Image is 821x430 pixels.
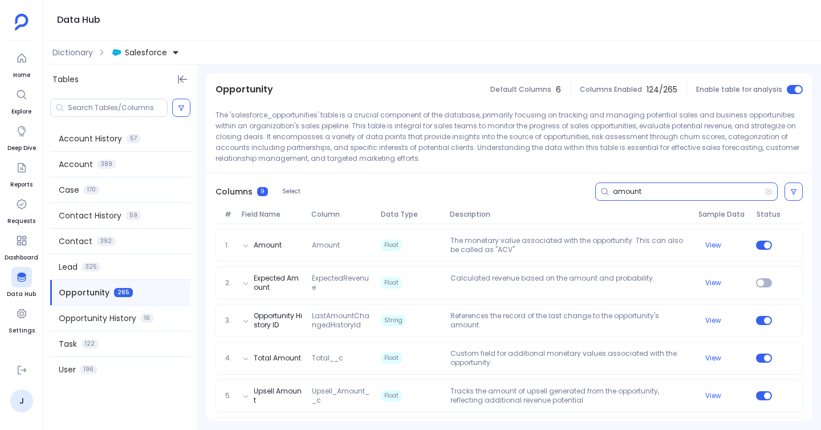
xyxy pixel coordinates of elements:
a: Explore [11,84,32,116]
span: 9 [257,187,268,196]
span: Account History [59,133,122,144]
a: Dashboard [5,230,38,262]
span: 124 / 265 [647,84,677,95]
span: Deep Dive [7,144,36,153]
p: References the record of the last change to the opportunity's amount. [446,311,694,330]
span: Opportunity [59,287,109,298]
span: Field Name [237,210,307,219]
span: 59 [126,211,141,220]
p: Calculated revenue based on the amount and probability. [446,274,694,292]
span: Total__c [307,354,376,363]
a: Data Hub [7,267,36,299]
span: 392 [97,237,115,246]
span: Reports [10,180,32,189]
span: Opportunity History [59,313,136,324]
button: Expected Amount [254,274,302,292]
p: The monetary value associated with the opportunity. This can also be called as "ACV" [446,236,694,254]
span: Upsell_Amount__c [307,387,376,405]
span: Default Columns [490,85,551,94]
span: 2. [221,278,238,287]
span: Status [752,210,775,219]
img: salesforce.svg [112,48,121,57]
span: Columns [216,186,253,197]
span: Float [381,277,402,289]
span: 3. [221,316,238,325]
button: Hide Tables [174,71,190,87]
button: View [705,241,721,250]
img: petavue logo [15,14,29,31]
span: Float [381,390,402,401]
span: 1. [221,241,238,250]
span: Column [307,210,376,219]
button: Select [275,184,308,199]
a: J [10,390,33,412]
a: Reports [10,157,32,189]
button: Opportunity History ID [254,311,302,330]
span: 196 [80,365,97,374]
span: 57 [127,134,140,143]
button: Total Amount [254,354,301,363]
span: Dictionary [52,47,93,58]
h1: Data Hub [57,12,100,28]
span: 4. [221,354,238,363]
a: Home [11,48,32,80]
span: 265 [114,288,133,297]
span: Sample Data [694,210,751,219]
p: Tracks the amount of upsell generated from the opportunity, reflecting additional revenue potential. [446,387,694,405]
button: Upsell Amount [254,387,302,405]
a: Settings [9,303,35,335]
span: Account [59,159,93,170]
span: 389 [97,160,116,169]
a: Requests [7,194,35,226]
span: Requests [7,217,35,226]
span: 170 [84,185,99,194]
span: Opportunity [216,83,273,96]
span: 122 [82,339,98,348]
span: User [59,364,76,375]
span: ExpectedRevenue [307,274,376,292]
span: Amount [307,241,376,250]
span: Columns Enabled [580,85,642,94]
span: 325 [82,262,100,271]
span: Enable table for analysis [696,85,782,94]
span: Lead [59,261,78,273]
span: LastAmountChangedHistoryId [307,311,376,330]
span: 5. [221,391,238,400]
span: String [381,315,406,326]
span: Description [445,210,694,219]
button: View [705,316,721,325]
span: Salesforce [125,47,167,58]
button: View [705,354,721,363]
p: Custom field for additional monetary values associated with the opportunity. [446,349,694,367]
button: Amount [254,241,282,250]
input: Search Tables/Columns [68,103,167,112]
input: Search Columns [613,187,765,196]
span: Home [11,71,32,80]
button: View [705,278,721,287]
span: Dashboard [5,253,38,262]
span: Contact [59,236,92,247]
span: 16 [141,314,153,323]
span: Data Hub [7,290,36,299]
span: Explore [11,107,32,116]
button: Salesforce [110,43,182,62]
span: Case [59,184,79,196]
p: The 'salesforce_opportunities' table is a crucial component of the database, primarily focusing o... [216,109,803,164]
span: Task [59,338,77,350]
div: Tables [43,64,197,94]
span: # [220,210,237,219]
span: Float [381,352,402,364]
span: Data Type [376,210,446,219]
span: 6 [556,84,561,95]
span: Settings [9,326,35,335]
button: View [705,391,721,400]
span: Float [381,240,402,251]
span: Contact History [59,210,121,221]
a: Deep Dive [7,121,36,153]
